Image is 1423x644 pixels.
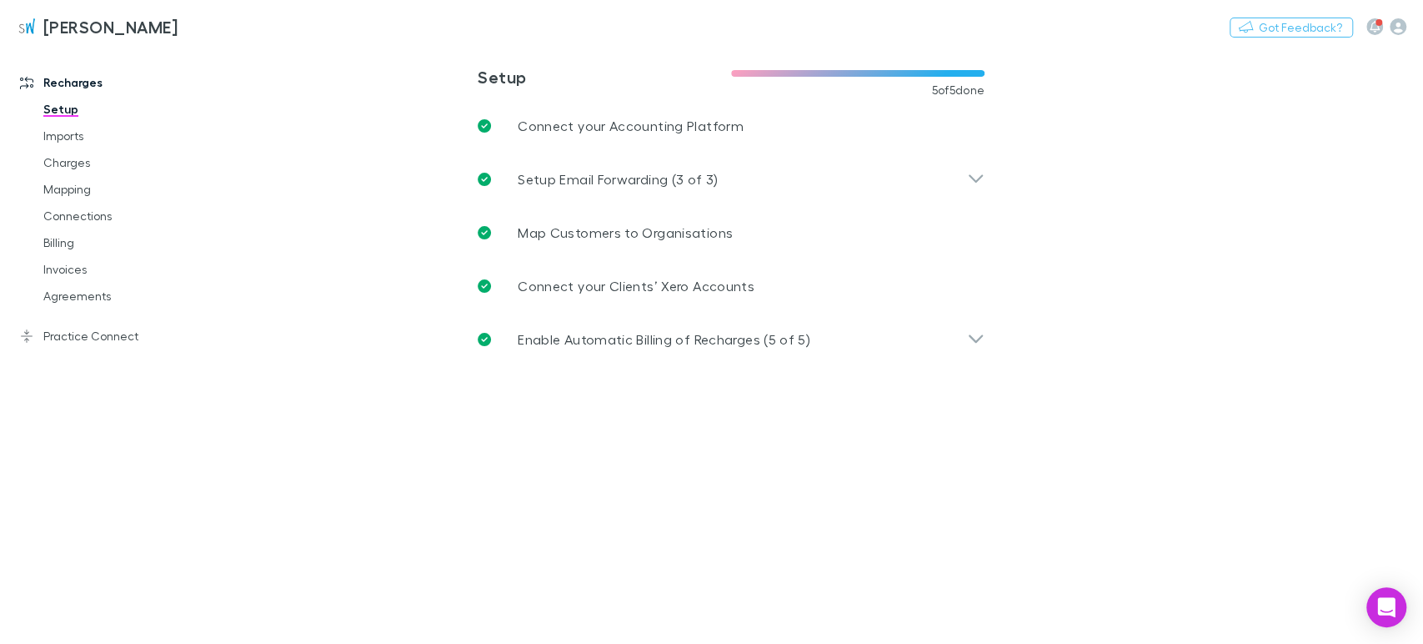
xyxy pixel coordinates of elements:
[43,17,178,37] h3: [PERSON_NAME]
[1230,18,1353,38] button: Got Feedback?
[27,256,223,283] a: Invoices
[27,96,223,123] a: Setup
[518,169,718,189] p: Setup Email Forwarding (3 of 3)
[3,323,223,350] a: Practice Connect
[17,17,37,37] img: Sinclair Wilson's Logo
[464,259,998,313] a: Connect your Clients’ Xero Accounts
[464,206,998,259] a: Map Customers to Organisations
[518,223,733,243] p: Map Customers to Organisations
[27,123,223,149] a: Imports
[27,283,223,309] a: Agreements
[27,149,223,176] a: Charges
[464,99,998,153] a: Connect your Accounting Platform
[518,330,810,350] p: Enable Automatic Billing of Recharges (5 of 5)
[518,276,754,296] p: Connect your Clients’ Xero Accounts
[518,116,744,136] p: Connect your Accounting Platform
[478,67,731,87] h3: Setup
[27,176,223,203] a: Mapping
[464,313,998,366] div: Enable Automatic Billing of Recharges (5 of 5)
[3,69,223,96] a: Recharges
[464,153,998,206] div: Setup Email Forwarding (3 of 3)
[27,203,223,229] a: Connections
[931,83,985,97] span: 5 of 5 done
[7,7,188,47] a: [PERSON_NAME]
[27,229,223,256] a: Billing
[1366,587,1406,627] div: Open Intercom Messenger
